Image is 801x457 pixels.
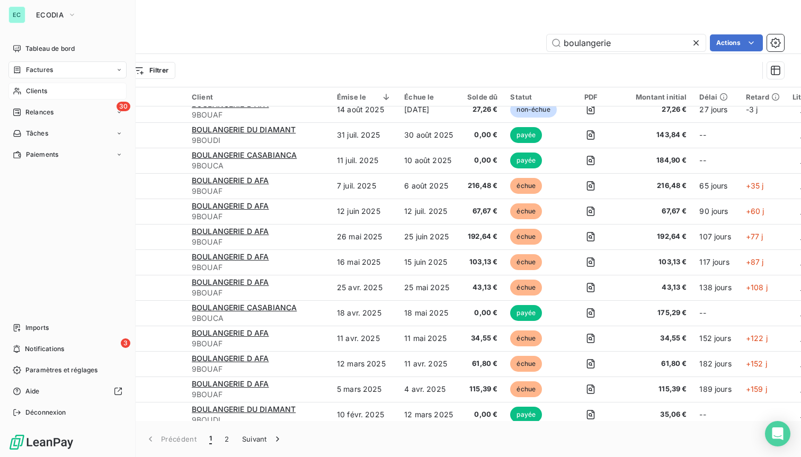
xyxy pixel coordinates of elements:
[623,231,687,242] span: 192,64 €
[510,254,542,270] span: échue
[467,409,497,420] span: 0,00 €
[26,150,58,159] span: Paiements
[218,428,235,450] button: 2
[467,308,497,318] span: 0,00 €
[398,148,460,173] td: 10 août 2025
[192,135,324,146] span: 9BOUDI
[8,6,25,23] div: EC
[746,384,767,393] span: +159 j
[467,206,497,217] span: 67,67 €
[467,155,497,166] span: 0,00 €
[331,249,398,275] td: 16 mai 2025
[623,359,687,369] span: 61,80 €
[693,275,739,300] td: 138 jours
[467,93,497,101] div: Solde dû
[25,44,75,53] span: Tableau de bord
[121,338,130,348] span: 3
[467,231,497,242] span: 192,64 €
[192,389,324,400] span: 9BOUAF
[623,308,687,318] span: 175,29 €
[8,434,74,451] img: Logo LeanPay
[398,122,460,148] td: 30 août 2025
[746,283,768,292] span: +108 j
[25,344,64,354] span: Notifications
[203,428,218,450] button: 1
[746,232,763,241] span: +77 j
[746,334,768,343] span: +122 j
[746,207,764,216] span: +60 j
[467,104,497,115] span: 27,26 €
[192,405,296,414] span: BOULANGERIE DU DIAMANT
[746,257,764,266] span: +87 j
[693,173,739,199] td: 65 jours
[693,199,739,224] td: 90 jours
[127,62,175,79] button: Filtrer
[623,384,687,395] span: 115,39 €
[746,359,767,368] span: +152 j
[36,11,64,19] span: ECODIA
[404,93,454,101] div: Échue le
[331,97,398,122] td: 14 août 2025
[510,203,542,219] span: échue
[398,249,460,275] td: 15 juin 2025
[510,407,542,423] span: payée
[699,93,733,101] div: Délai
[510,305,542,321] span: payée
[467,282,497,293] span: 43,13 €
[192,354,269,363] span: BOULANGERIE D AFA
[192,186,324,196] span: 9BOUAF
[510,127,542,143] span: payée
[693,377,739,402] td: 189 jours
[398,351,460,377] td: 11 avr. 2025
[192,252,269,261] span: BOULANGERIE D AFA
[26,86,47,96] span: Clients
[510,178,542,194] span: échue
[510,381,542,397] span: échue
[510,102,556,118] span: non-échue
[547,34,706,51] input: Rechercher
[25,323,49,333] span: Imports
[25,107,54,117] span: Relances
[192,93,324,101] div: Client
[398,300,460,326] td: 18 mai 2025
[331,122,398,148] td: 31 juil. 2025
[192,160,324,171] span: 9BOUCA
[623,282,687,293] span: 43,13 €
[746,181,764,190] span: +35 j
[192,379,269,388] span: BOULANGERIE D AFA
[192,201,269,210] span: BOULANGERIE D AFA
[331,148,398,173] td: 11 juil. 2025
[26,65,53,75] span: Factures
[192,338,324,349] span: 9BOUAF
[623,333,687,344] span: 34,55 €
[25,387,40,396] span: Aide
[467,333,497,344] span: 34,55 €
[192,313,324,324] span: 9BOUCA
[746,93,780,101] div: Retard
[26,129,48,138] span: Tâches
[693,300,739,326] td: --
[331,402,398,427] td: 10 févr. 2025
[398,224,460,249] td: 25 juin 2025
[398,326,460,351] td: 11 mai 2025
[623,206,687,217] span: 67,67 €
[192,277,269,286] span: BOULANGERIE D AFA
[510,229,542,245] span: échue
[192,328,269,337] span: BOULANGERIE D AFA
[467,257,497,267] span: 103,13 €
[25,365,97,375] span: Paramètres et réglages
[623,104,687,115] span: 27,26 €
[623,93,687,101] div: Montant initial
[572,93,610,101] div: PDF
[746,105,758,114] span: -3 j
[236,428,289,450] button: Suivant
[331,351,398,377] td: 12 mars 2025
[331,199,398,224] td: 12 juin 2025
[623,130,687,140] span: 143,84 €
[117,102,130,111] span: 30
[467,359,497,369] span: 61,80 €
[192,227,269,236] span: BOULANGERIE D AFA
[192,176,269,185] span: BOULANGERIE D AFA
[192,415,324,425] span: 9BOUDI
[510,153,542,168] span: payée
